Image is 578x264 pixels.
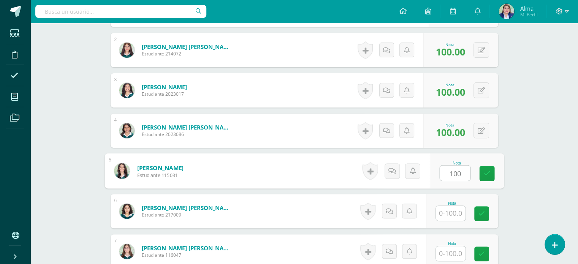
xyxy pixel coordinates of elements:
a: [PERSON_NAME] [PERSON_NAME] [142,123,233,131]
img: 4d262de5b6f41eee3f389e76511d4ed4.png [119,43,135,58]
div: Nota [435,242,469,246]
span: 100.00 [436,45,465,58]
span: Estudiante 217009 [142,212,233,218]
img: 4ef993094213c5b03b2ee2ce6609450d.png [499,4,514,19]
img: 5bbe86d4d7762fae058e8c03bcaf5b65.png [114,163,130,179]
span: Estudiante 2023086 [142,131,233,138]
span: Alma [520,5,537,12]
div: Nota [435,201,469,206]
span: Estudiante 2023017 [142,91,187,97]
input: 0-100.0 [436,206,466,221]
a: [PERSON_NAME] [PERSON_NAME] [142,204,233,212]
img: a65b680da69c50c80e65e29575b49f49.png [119,123,135,138]
input: 0-100.0 [440,166,470,181]
input: Busca un usuario... [35,5,206,18]
input: 0-100.0 [436,246,466,261]
a: [PERSON_NAME] [142,83,187,91]
a: [PERSON_NAME] [137,164,184,172]
span: 100.00 [436,85,465,98]
img: 6e225fc003bfcfe63679bea112e55f59.png [119,83,135,98]
div: Nota: [436,122,465,128]
span: Estudiante 115031 [137,172,184,179]
span: Estudiante 214072 [142,51,233,57]
img: f1cf926bdd2dd0e98c1b3022f2eab510.png [119,204,135,219]
a: [PERSON_NAME] [PERSON_NAME] [142,43,233,51]
div: Nota: [436,42,465,47]
a: [PERSON_NAME] [PERSON_NAME] [142,244,233,252]
span: Mi Perfil [520,11,537,18]
div: Nota [439,161,474,165]
span: Estudiante 116047 [142,252,233,258]
img: 9c10f998347ea9f1370c84444233f897.png [119,244,135,259]
span: 100.00 [436,126,465,139]
div: Nota: [436,82,465,87]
